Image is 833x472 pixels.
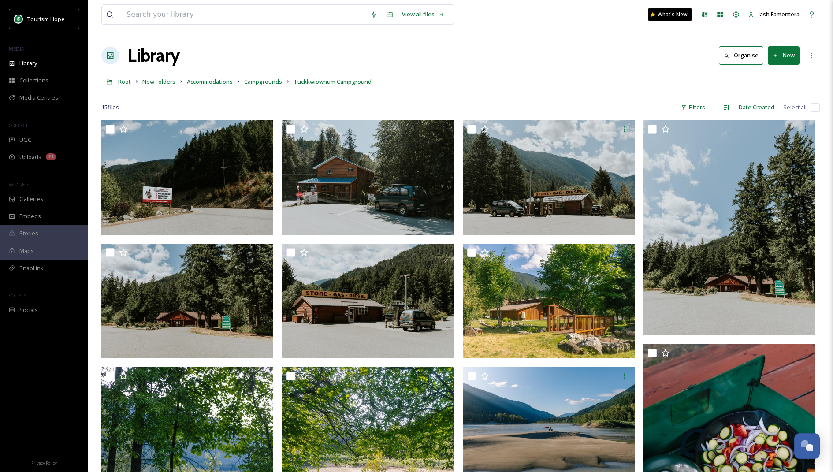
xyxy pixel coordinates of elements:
img: 2021.07.20--Day4Hope_TuckkwiowhumCampground-2.jpg [282,244,454,358]
span: Galleries [19,195,43,203]
span: Tuckkwiowhum Campground [294,78,372,85]
a: Organise [719,46,768,64]
button: Open Chat [794,433,820,459]
a: Library [128,42,180,69]
span: New Folders [142,78,175,85]
a: Privacy Policy [31,457,57,468]
button: Organise [719,46,763,64]
button: New [768,46,800,64]
a: Tuckkwiowhum Campground [294,76,372,87]
span: Library [19,59,37,67]
span: Campgrounds [244,78,282,85]
span: Collections [19,76,48,85]
a: Root [118,76,131,87]
img: logo.png [14,15,23,23]
span: Maps [19,247,34,255]
span: Embeds [19,212,41,220]
div: Filters [677,99,710,116]
span: UGC [19,136,31,144]
a: Campgrounds [244,76,282,87]
img: 2021.07.20--Day4Hope_TuckkwiowhumCampground-4.jpg [643,120,815,335]
span: Select all [783,103,807,111]
span: COLLECT [9,122,28,129]
div: Date Created [734,99,779,116]
div: 71 [46,153,56,160]
span: MEDIA [9,45,24,52]
span: SOCIALS [9,292,26,299]
a: Jash Famentera [744,6,804,23]
a: View all files [398,6,449,23]
span: WIDGETS [9,181,29,188]
span: Jash Famentera [759,10,800,18]
a: New Folders [142,76,175,87]
img: 2021.07.20--Day4Hope_TuckkwiowhumCampground.jpg [101,120,273,235]
input: Search your library [122,5,366,24]
img: 2021.07.20--Day4Hope_TuckkwiowhumCampground-5.jpg [463,120,635,235]
a: What's New [648,8,692,21]
span: 15 file s [101,103,119,111]
span: Uploads [19,153,41,161]
span: Socials [19,306,38,314]
img: 2021.07.20--Day4Hope_TuckkwiowhumCampground-3.jpg [101,244,273,358]
span: Accommodations [187,78,233,85]
img: 2021.07.17--Day1Hope_TuckkwiowhumCampground.jpg [463,244,635,358]
span: Root [118,78,131,85]
span: Tourism Hope [27,15,65,23]
a: Accommodations [187,76,233,87]
span: SnapLink [19,264,44,272]
span: Stories [19,229,38,238]
img: 2021.07.20--Day4Hope_TuckkwiowhumCampground-6.jpg [282,120,454,235]
span: Media Centres [19,93,58,102]
span: Privacy Policy [31,460,57,466]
